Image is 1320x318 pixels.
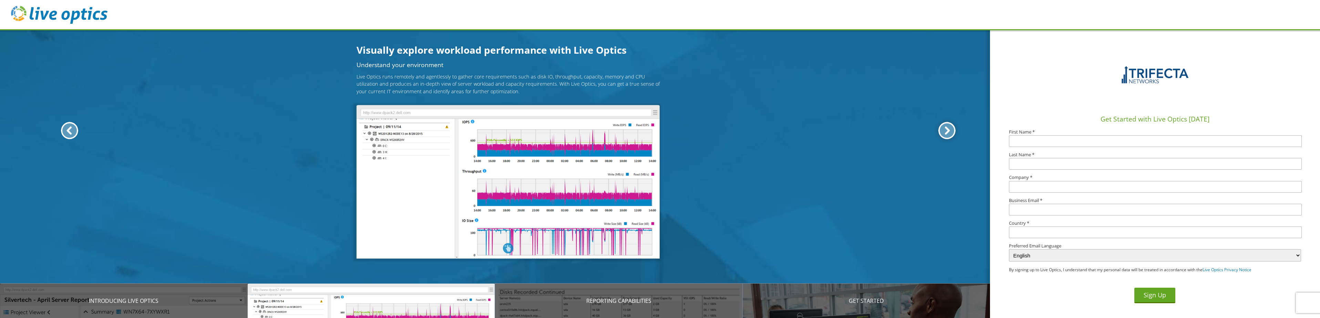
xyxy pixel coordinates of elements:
[1009,175,1301,180] label: Company *
[11,6,107,24] img: live_optics_svg.svg
[495,297,743,305] p: Reporting Capabilities
[1121,36,1189,113] img: Hs2090AAAAASUVORK5CYII=
[357,73,660,95] p: Live Optics runs remotely and agentlessly to gather core requirements such as disk IO, throughput...
[1203,267,1251,273] a: Live Optics Privacy Notice
[743,297,990,305] p: Get Started
[1009,130,1301,134] label: First Name *
[357,62,660,68] h2: Understand your environment
[357,43,660,57] h1: Visually explore workload performance with Live Optics
[1009,198,1301,203] label: Business Email *
[357,105,660,259] img: Understand your environment
[993,114,1317,124] h1: Get Started with Live Optics [DATE]
[1134,288,1175,303] button: Sign Up
[1009,152,1301,157] label: Last Name *
[1009,221,1301,225] label: Country *
[1009,244,1301,248] label: Preferred Email Language
[1009,267,1272,273] p: By signing up to Live Optics, I understand that my personal data will be treated in accordance wi...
